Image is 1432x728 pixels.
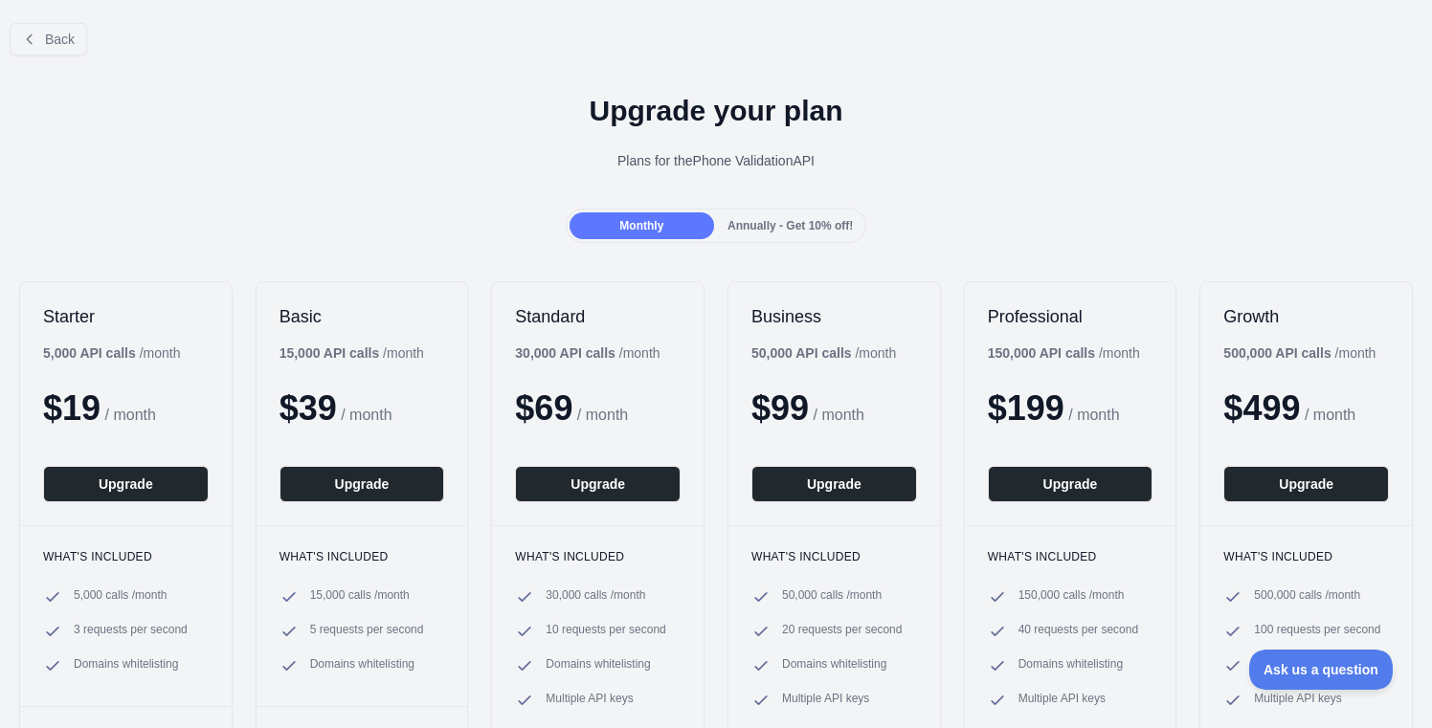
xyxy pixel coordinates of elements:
h2: Business [751,305,917,328]
span: $ 499 [1223,388,1300,428]
iframe: Toggle Customer Support [1249,650,1394,690]
div: / month [515,343,660,363]
div: / month [988,343,1140,363]
h2: Standard [515,305,681,328]
span: $ 99 [751,388,809,428]
b: 30,000 API calls [515,345,615,361]
div: / month [1223,343,1376,363]
b: 500,000 API calls [1223,345,1331,361]
b: 50,000 API calls [751,345,852,361]
span: $ 69 [515,388,572,428]
span: $ 199 [988,388,1064,428]
b: 150,000 API calls [988,345,1095,361]
div: / month [751,343,896,363]
h2: Professional [988,305,1153,328]
h2: Growth [1223,305,1389,328]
